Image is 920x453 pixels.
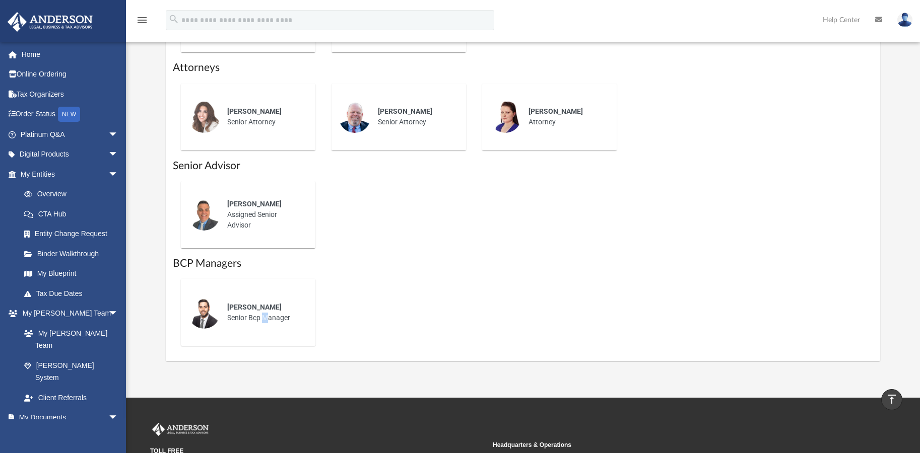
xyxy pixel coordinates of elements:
[108,408,128,428] span: arrow_drop_down
[136,19,148,26] a: menu
[7,304,128,324] a: My [PERSON_NAME] Teamarrow_drop_down
[14,244,134,264] a: Binder Walkthrough
[14,204,134,224] a: CTA Hub
[886,393,898,405] i: vertical_align_top
[521,99,610,134] div: Attorney
[173,256,873,271] h1: BCP Managers
[220,99,308,134] div: Senior Attorney
[897,13,912,27] img: User Pic
[489,101,521,133] img: thumbnail
[220,192,308,238] div: Assigned Senior Advisor
[7,164,134,184] a: My Entitiesarrow_drop_down
[7,408,128,428] a: My Documentsarrow_drop_down
[493,440,828,449] small: Headquarters & Operations
[378,107,432,115] span: [PERSON_NAME]
[108,124,128,145] span: arrow_drop_down
[5,12,96,32] img: Anderson Advisors Platinum Portal
[188,101,220,133] img: thumbnail
[188,296,220,329] img: thumbnail
[14,355,128,388] a: [PERSON_NAME] System
[173,159,873,173] h1: Senior Advisor
[371,99,459,134] div: Senior Attorney
[339,101,371,133] img: thumbnail
[108,164,128,185] span: arrow_drop_down
[14,264,128,284] a: My Blueprint
[14,184,134,204] a: Overview
[7,84,134,104] a: Tax Organizers
[227,200,282,208] span: [PERSON_NAME]
[136,14,148,26] i: menu
[14,283,134,304] a: Tax Due Dates
[7,144,134,165] a: Digital Productsarrow_drop_down
[14,224,134,244] a: Entity Change Request
[14,323,123,355] a: My [PERSON_NAME] Team
[529,107,583,115] span: [PERSON_NAME]
[881,389,902,410] a: vertical_align_top
[168,14,179,25] i: search
[58,107,80,122] div: NEW
[7,64,134,85] a: Online Ordering
[227,303,282,311] span: [PERSON_NAME]
[220,295,308,330] div: Senior Bcp Manager
[227,107,282,115] span: [PERSON_NAME]
[7,44,134,64] a: Home
[173,60,873,75] h1: Attorneys
[7,124,134,144] a: Platinum Q&Aarrow_drop_down
[7,104,134,125] a: Order StatusNEW
[108,144,128,165] span: arrow_drop_down
[108,304,128,324] span: arrow_drop_down
[188,198,220,231] img: thumbnail
[150,423,211,436] img: Anderson Advisors Platinum Portal
[14,388,128,408] a: Client Referrals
